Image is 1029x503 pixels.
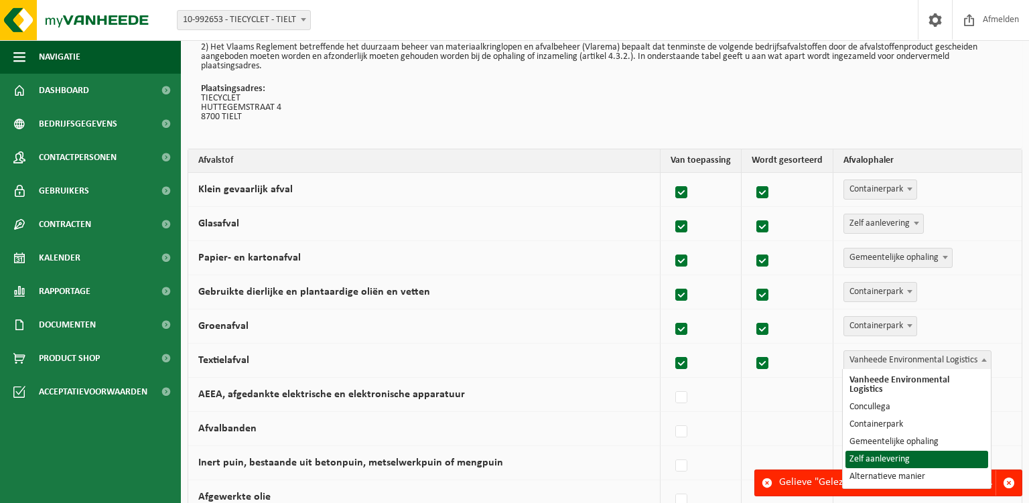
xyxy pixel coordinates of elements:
[39,375,147,409] span: Acceptatievoorwaarden
[845,468,988,486] li: Alternatieve manier
[845,399,988,416] li: Concullega
[198,184,293,195] label: Klein gevaarlijk afval
[844,283,916,301] span: Containerpark
[843,282,917,302] span: Containerpark
[843,350,991,370] span: Vanheede Environmental Logistics
[39,74,89,107] span: Dashboard
[39,174,89,208] span: Gebruikers
[844,248,952,267] span: Gemeentelijke ophaling
[198,321,249,332] label: Groenafval
[198,423,257,434] label: Afvalbanden
[742,149,833,173] th: Wordt gesorteerd
[177,10,311,30] span: 10-992653 - TIECYCLET - TIELT
[845,433,988,451] li: Gemeentelijke ophaling
[198,253,301,263] label: Papier- en kartonafval
[198,218,239,229] label: Glasafval
[39,308,96,342] span: Documenten
[39,107,117,141] span: Bedrijfsgegevens
[188,149,661,173] th: Afvalstof
[843,316,917,336] span: Containerpark
[843,214,924,234] span: Zelf aanlevering
[843,179,917,200] span: Containerpark
[198,355,249,366] label: Textielafval
[198,457,503,468] label: Inert puin, bestaande uit betonpuin, metselwerkpuin of mengpuin
[779,470,996,496] div: Gelieve "Gelezen en goedgekeurd" aan te vinken.
[39,141,117,174] span: Contactpersonen
[201,84,1009,122] p: TIECYCLET HUTTEGEMSTRAAT 4 8700 TIELT
[198,389,465,400] label: AEEA, afgedankte elektrische en elektronische apparatuur
[198,492,271,502] label: Afgewerkte olie
[833,149,1022,173] th: Afvalophaler
[843,248,953,268] span: Gemeentelijke ophaling
[661,149,742,173] th: Van toepassing
[39,241,80,275] span: Kalender
[178,11,310,29] span: 10-992653 - TIECYCLET - TIELT
[198,287,430,297] label: Gebruikte dierlijke en plantaardige oliën en vetten
[201,84,265,94] strong: Plaatsingsadres:
[845,416,988,433] li: Containerpark
[201,43,1009,71] p: 2) Het Vlaams Reglement betreffende het duurzaam beheer van materiaalkringlopen en afvalbeheer (V...
[844,351,991,370] span: Vanheede Environmental Logistics
[39,342,100,375] span: Product Shop
[844,180,916,199] span: Containerpark
[39,275,90,308] span: Rapportage
[844,214,923,233] span: Zelf aanlevering
[845,372,988,399] li: Vanheede Environmental Logistics
[39,208,91,241] span: Contracten
[845,451,988,468] li: Zelf aanlevering
[844,317,916,336] span: Containerpark
[39,40,80,74] span: Navigatie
